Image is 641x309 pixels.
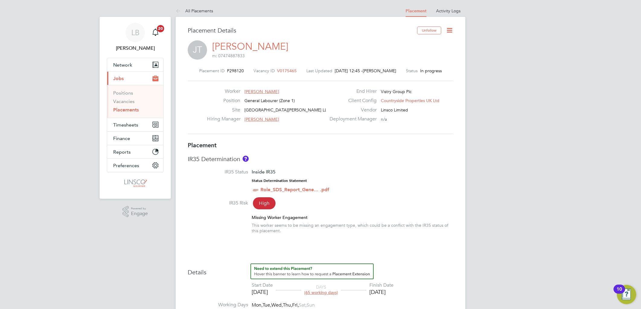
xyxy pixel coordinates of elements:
[369,289,394,295] div: [DATE]
[436,8,461,14] a: Activity Logs
[254,68,275,73] label: Vacancy ID
[252,282,273,289] div: Start Date
[335,68,363,73] span: [DATE] 12:45 -
[212,53,245,58] span: m: 07474887833
[244,89,279,94] span: [PERSON_NAME]
[107,118,163,131] button: Timesheets
[107,159,163,172] button: Preferences
[381,107,408,113] span: Linsco Limited
[113,136,130,141] span: Finance
[113,122,138,128] span: Timesheets
[307,302,315,308] span: Sun
[292,302,299,308] span: Fri,
[381,89,412,94] span: Vistry Group Plc
[131,29,139,36] span: LB
[417,27,441,34] button: Unfollow
[123,206,148,217] a: Powered byEngage
[227,68,244,73] span: P298120
[207,98,240,104] label: Position
[304,290,338,295] span: (65 working days)
[188,155,453,163] h3: IR35 Determination
[253,197,276,209] span: High
[107,45,164,52] span: Lauren Butler
[107,178,164,188] a: Go to home page
[107,85,163,118] div: Jobs
[252,223,453,233] div: This worker seems to be missing an engagement type, which could be a conflict with the IR35 statu...
[326,116,377,122] label: Deployment Manager
[252,169,276,175] span: Inside IR35
[244,98,295,103] span: General Labourer (Zone 1)
[420,68,442,73] span: In progress
[617,285,636,304] button: Open Resource Center, 10 new notifications
[113,163,139,168] span: Preferences
[107,58,163,71] button: Network
[406,68,418,73] label: Status
[107,72,163,85] button: Jobs
[381,98,439,103] span: Countryside Properties UK Ltd
[252,302,263,308] span: Mon,
[107,132,163,145] button: Finance
[326,88,377,95] label: End Hirer
[306,68,332,73] label: Last Updated
[188,40,207,60] span: JT
[299,302,307,308] span: Sat,
[188,27,413,34] h3: Placement Details
[113,98,135,104] a: Vacancies
[212,41,288,52] a: [PERSON_NAME]
[250,264,374,279] button: How to extend a Placement?
[107,145,163,158] button: Reports
[188,264,453,276] h3: Details
[188,200,248,206] label: IR35 Risk
[369,282,394,289] div: Finish Date
[113,107,139,113] a: Placements
[283,302,292,308] span: Thu,
[207,107,240,113] label: Site
[326,98,377,104] label: Client Config
[252,179,307,183] strong: Status Determination Statement
[263,302,271,308] span: Tue,
[199,68,225,73] label: Placement ID
[131,211,148,216] span: Engage
[113,90,133,96] a: Positions
[301,284,341,295] div: DAYS
[176,8,213,14] a: All Placements
[244,117,279,122] span: [PERSON_NAME]
[188,302,248,308] label: Working Days
[363,68,396,73] span: [PERSON_NAME]
[188,169,248,175] label: IR35 Status
[244,107,329,113] span: [GEOGRAPHIC_DATA][PERSON_NAME] LLP
[243,156,249,162] button: About IR35
[277,68,297,73] span: V0175465
[207,88,240,95] label: Worker
[131,206,148,211] span: Powered by
[100,17,171,199] nav: Main navigation
[113,76,124,81] span: Jobs
[406,8,426,14] a: Placement
[617,289,622,297] div: 10
[157,25,164,32] span: 20
[188,142,217,149] b: Placement
[381,117,387,122] span: n/a
[113,149,131,155] span: Reports
[123,178,148,188] img: linsco-logo-retina.png
[207,116,240,122] label: Hiring Manager
[252,289,273,295] div: [DATE]
[271,302,283,308] span: Wed,
[113,62,132,68] span: Network
[260,187,329,192] a: Role_SDS_Report_Gene... .pdf
[326,107,377,113] label: Vendor
[107,23,164,52] a: LB[PERSON_NAME]
[252,215,453,220] div: Missing Worker Engagement
[149,23,161,42] a: 20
